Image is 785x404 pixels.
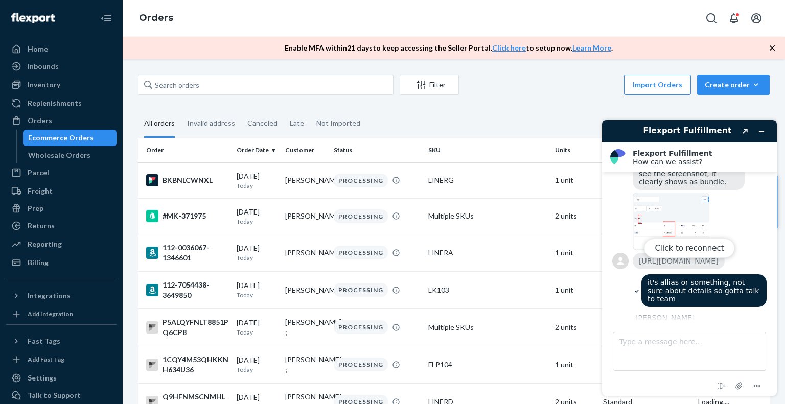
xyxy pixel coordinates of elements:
[28,390,81,400] div: Talk to Support
[139,12,173,23] a: Orders
[6,200,117,217] a: Prep
[6,333,117,349] button: Fast Tags
[316,110,360,136] div: Not Imported
[237,207,277,226] div: [DATE]
[28,44,48,54] div: Home
[237,280,277,299] div: [DATE]
[6,183,117,199] a: Freight
[247,110,278,136] div: Canceled
[237,217,277,226] p: Today
[428,175,546,185] div: LINERG
[281,346,330,383] td: [PERSON_NAME] ;
[237,181,277,190] p: Today
[6,95,117,111] a: Replenishments
[400,80,458,90] div: Filter
[144,110,175,138] div: All orders
[6,254,117,271] a: Billing
[334,174,388,187] div: PROCESSING
[551,271,599,308] td: 1 unit
[237,328,277,337] p: Today
[28,239,62,249] div: Reporting
[28,203,43,213] div: Prep
[28,257,49,268] div: Billing
[705,80,762,90] div: Create order
[334,283,388,297] div: PROCESSING
[28,186,53,196] div: Freight
[334,209,388,223] div: PROCESSING
[6,387,117,403] button: Talk to Support
[11,13,55,23] img: Flexport logo
[23,147,117,163] a: Wholesale Orders
[28,310,73,318] div: Add Integration
[22,7,43,16] span: Chat
[28,61,59,72] div: Inbounds
[146,280,228,300] div: 112-7054438-3649850
[551,234,599,271] td: 1 unit
[334,246,388,259] div: PROCESSING
[6,353,117,366] a: Add Fast Tag
[6,112,117,129] a: Orders
[492,43,526,52] a: Click here
[697,75,770,95] button: Create order
[424,198,550,234] td: Multiple SKUs
[6,236,117,252] a: Reporting
[572,43,611,52] a: Learn More
[6,77,117,93] a: Inventory
[281,162,330,198] td: [PERSON_NAME]
[237,253,277,262] p: Today
[237,171,277,190] div: [DATE]
[6,370,117,386] a: Settings
[330,138,424,162] th: Status
[138,138,233,162] th: Order
[28,80,60,90] div: Inventory
[6,41,117,57] a: Home
[28,221,55,231] div: Returns
[138,75,394,95] input: Search orders
[6,164,117,181] a: Parcel
[28,336,60,346] div: Fast Tags
[551,162,599,198] td: 1 unit
[146,210,228,222] div: #MK-371975
[551,308,599,346] td: 2 units
[6,288,117,304] button: Integrations
[334,358,388,371] div: PROCESSING
[424,138,550,162] th: SKU
[28,291,71,301] div: Integrations
[6,308,117,320] a: Add Integration
[28,115,52,126] div: Orders
[187,110,235,136] div: Invalid address
[146,317,228,338] div: P5ALQYFNLT8851PQ6CP8
[701,8,722,29] button: Open Search Box
[6,58,117,75] a: Inbounds
[624,75,691,95] button: Import Orders
[281,271,330,308] td: [PERSON_NAME]
[28,373,57,383] div: Settings
[281,234,330,271] td: [PERSON_NAME]
[146,174,228,186] div: BKBNLCWNXL
[233,138,281,162] th: Order Date
[237,291,277,299] p: Today
[428,360,546,370] div: FLP104
[281,198,330,234] td: [PERSON_NAME]
[594,112,785,404] iframe: Find more information here
[428,285,546,295] div: LK103
[746,8,767,29] button: Open account menu
[428,248,546,258] div: LINERA
[6,218,117,234] a: Returns
[281,308,330,346] td: [PERSON_NAME] ;
[28,355,64,364] div: Add Fast Tag
[290,110,304,136] div: Late
[28,150,90,160] div: Wholesale Orders
[551,138,599,162] th: Units
[237,355,277,374] div: [DATE]
[334,320,388,334] div: PROCESSING
[285,146,326,154] div: Customer
[237,243,277,262] div: [DATE]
